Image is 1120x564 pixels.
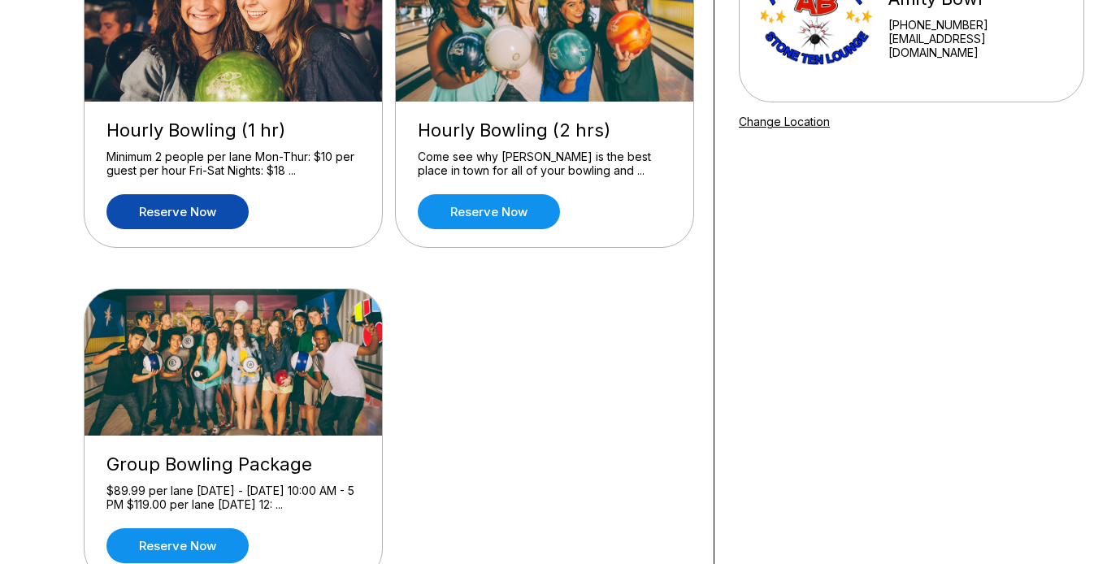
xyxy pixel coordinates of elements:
[85,289,384,436] img: Group Bowling Package
[888,32,1062,59] a: [EMAIL_ADDRESS][DOMAIN_NAME]
[418,150,671,178] div: Come see why [PERSON_NAME] is the best place in town for all of your bowling and ...
[106,453,360,475] div: Group Bowling Package
[106,150,360,178] div: Minimum 2 people per lane Mon-Thur: $10 per guest per hour Fri-Sat Nights: $18 ...
[106,484,360,512] div: $89.99 per lane [DATE] - [DATE] 10:00 AM - 5 PM $119.00 per lane [DATE] 12: ...
[739,115,830,128] a: Change Location
[106,119,360,141] div: Hourly Bowling (1 hr)
[418,194,560,229] a: Reserve now
[106,194,249,229] a: Reserve now
[106,528,249,563] a: Reserve now
[418,119,671,141] div: Hourly Bowling (2 hrs)
[888,18,1062,32] div: [PHONE_NUMBER]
